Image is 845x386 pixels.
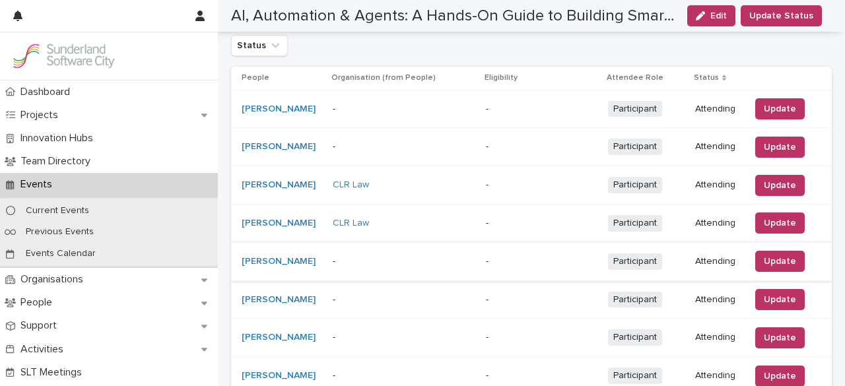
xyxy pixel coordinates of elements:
img: Kay6KQejSz2FjblR6DWv [11,43,116,69]
span: Participant [608,101,662,117]
h2: AI, Automation & Agents: A Hands-On Guide to Building Smarter Workflows [231,7,677,26]
p: Organisations [15,273,94,286]
span: Participant [608,139,662,155]
p: Team Directory [15,155,101,168]
p: Innovation Hubs [15,132,104,145]
p: - [333,104,465,115]
span: Update [764,216,796,230]
a: [PERSON_NAME] [242,332,316,343]
p: SLT Meetings [15,366,92,379]
p: - [333,141,465,152]
a: [PERSON_NAME] [242,370,316,381]
p: Attending [695,256,739,267]
button: Update Status [741,5,822,26]
p: Events Calendar [15,248,106,259]
p: - [486,218,597,229]
button: Update [755,175,805,196]
p: Activities [15,343,74,356]
span: Update [764,331,796,344]
p: Attending [695,218,739,229]
p: - [333,332,465,343]
tr: [PERSON_NAME] --ParticipantAttendingUpdate [231,242,832,280]
p: Organisation (from People) [331,71,436,85]
button: Status [231,35,288,56]
span: Participant [608,292,662,308]
p: Attending [695,104,739,115]
button: Update [755,98,805,119]
span: Participant [608,215,662,232]
button: Update [755,212,805,234]
span: Update [764,255,796,268]
p: - [486,141,597,152]
tr: [PERSON_NAME] --ParticipantAttendingUpdate [231,90,832,128]
tr: [PERSON_NAME] CLR Law -ParticipantAttendingUpdate [231,166,832,205]
p: - [486,256,597,267]
p: - [486,294,597,306]
p: - [486,370,597,381]
p: Eligibility [485,71,518,85]
span: Update [764,370,796,383]
p: People [15,296,63,309]
p: Previous Events [15,226,104,238]
button: Update [755,137,805,158]
a: [PERSON_NAME] [242,256,316,267]
p: Attending [695,179,739,191]
a: CLR Law [333,218,369,229]
p: People [242,71,269,85]
span: Update [764,293,796,306]
tr: [PERSON_NAME] CLR Law -ParticipantAttendingUpdate [231,204,832,242]
span: Update Status [749,9,813,22]
span: Update [764,141,796,154]
p: Support [15,319,67,332]
a: [PERSON_NAME] [242,104,316,115]
p: Projects [15,109,69,121]
tr: [PERSON_NAME] --ParticipantAttendingUpdate [231,128,832,166]
p: Current Events [15,205,100,216]
button: Update [755,289,805,310]
span: Participant [608,368,662,384]
p: Attending [695,294,739,306]
p: - [333,370,465,381]
button: Edit [687,5,735,26]
a: [PERSON_NAME] [242,141,316,152]
tr: [PERSON_NAME] --ParticipantAttendingUpdate [231,280,832,319]
a: [PERSON_NAME] [242,179,316,191]
span: Edit [710,11,727,20]
p: Attending [695,370,739,381]
span: Participant [608,253,662,270]
span: Participant [608,329,662,346]
p: - [486,104,597,115]
button: Update [755,251,805,272]
p: Dashboard [15,86,81,98]
span: Update [764,179,796,192]
p: Attendee Role [607,71,663,85]
p: - [486,332,597,343]
p: Status [694,71,719,85]
p: - [333,256,465,267]
a: CLR Law [333,179,369,191]
p: Attending [695,332,739,343]
p: Attending [695,141,739,152]
button: Update [755,327,805,348]
span: Update [764,102,796,115]
span: Participant [608,177,662,193]
p: - [486,179,597,191]
a: [PERSON_NAME] [242,294,316,306]
a: [PERSON_NAME] [242,218,316,229]
p: - [333,294,465,306]
p: Events [15,178,63,191]
tr: [PERSON_NAME] --ParticipantAttendingUpdate [231,319,832,357]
